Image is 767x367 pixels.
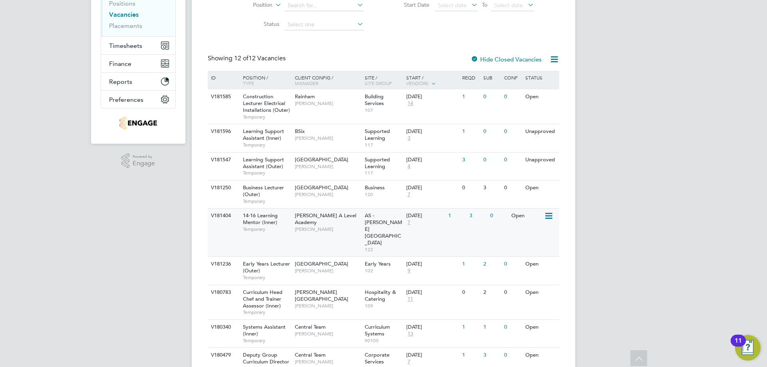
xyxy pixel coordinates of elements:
div: Open [523,320,558,335]
div: 1 [460,257,481,272]
span: BSix [295,128,305,135]
div: V180479 [209,348,237,363]
span: 12 Vacancies [234,54,286,62]
div: 0 [502,124,523,139]
div: Conf [502,71,523,84]
span: [PERSON_NAME] [295,135,361,141]
div: Status [523,71,558,84]
span: Temporary [243,114,291,120]
span: Construction Lecturer Electrical Installations (Outer) [243,93,290,113]
div: Client Config / [293,71,363,90]
img: jambo-logo-retina.png [119,117,157,129]
span: 7 [406,191,411,198]
span: 3 [406,135,411,142]
div: 1 [481,320,502,335]
div: 0 [481,124,502,139]
span: Engage [133,160,155,167]
span: Preferences [109,96,143,103]
span: 7 [406,219,411,226]
div: 1 [460,124,481,139]
span: Early Years [365,260,391,267]
div: ID [209,71,237,84]
input: Select one [285,19,364,30]
div: Open [509,208,544,223]
div: 11 [735,341,742,351]
div: [DATE] [406,128,458,135]
span: [PERSON_NAME] [295,100,361,107]
span: Reports [109,78,132,85]
span: AS - [PERSON_NAME][GEOGRAPHIC_DATA] [365,212,402,246]
div: V181547 [209,153,237,167]
span: Temporary [243,309,291,315]
span: Temporary [243,337,291,344]
span: Select date [438,2,467,9]
div: [DATE] [406,289,458,296]
span: Temporary [243,142,291,148]
span: Curriculum Systems [365,323,390,337]
div: [DATE] [406,352,458,359]
label: Position [227,1,272,9]
span: Hospitality & Catering [365,289,396,302]
div: Reqd [460,71,481,84]
span: 109 [365,303,403,309]
div: Sub [481,71,502,84]
span: Vendors [406,80,429,86]
a: Go to home page [101,117,176,129]
div: V181404 [209,208,237,223]
span: 4 [406,163,411,170]
div: V181250 [209,181,237,195]
span: Supported Learning [365,128,390,141]
div: [DATE] [406,261,458,268]
span: Corporate Services [365,351,389,365]
span: Temporary [243,170,291,176]
div: Showing [208,54,287,63]
div: 0 [502,89,523,104]
div: 0 [460,181,481,195]
span: [PERSON_NAME] [295,359,361,365]
button: Open Resource Center, 11 new notifications [735,335,761,361]
span: 13 [406,331,414,337]
span: Curriculum Head Chef and Trainer Assessor (Inner) [243,289,282,309]
span: Business [365,184,385,191]
div: [DATE] [406,324,458,331]
span: 117 [365,170,403,176]
div: V180783 [209,285,237,300]
div: 0 [502,348,523,363]
span: Learning Support Assistant (Inner) [243,128,284,141]
div: Start / [404,71,460,91]
span: [PERSON_NAME] [295,331,361,337]
span: 14 [406,100,414,107]
a: Powered byEngage [121,153,155,169]
div: V181585 [209,89,237,104]
span: Site Group [365,80,392,86]
span: Learning Support Assistant (Outer) [243,156,284,170]
label: Hide Closed Vacancies [471,56,542,63]
div: 1 [460,348,481,363]
span: [PERSON_NAME] [295,303,361,309]
span: Powered by [133,153,155,160]
span: [PERSON_NAME] [295,191,361,198]
div: 0 [481,153,502,167]
span: 7 [406,359,411,365]
span: [PERSON_NAME][GEOGRAPHIC_DATA] [295,289,348,302]
span: Temporary [243,274,291,281]
span: 9 [406,268,411,274]
div: 2 [481,285,502,300]
span: Rainham [295,93,315,100]
span: 120 [365,191,403,198]
span: Temporary [243,198,291,204]
span: 14-16 Learning Mentor (Inner) [243,212,278,226]
label: Status [233,20,279,28]
span: Supported Learning [365,156,390,170]
span: [PERSON_NAME] [295,226,361,232]
div: 0 [460,285,481,300]
span: Early Years Lecturer (Outer) [243,260,290,274]
div: V180340 [209,320,237,335]
div: 2 [481,257,502,272]
div: Site / [363,71,405,90]
div: [DATE] [406,93,458,100]
span: [PERSON_NAME] [295,268,361,274]
span: Type [243,80,254,86]
div: 0 [502,285,523,300]
a: Vacancies [109,11,139,18]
